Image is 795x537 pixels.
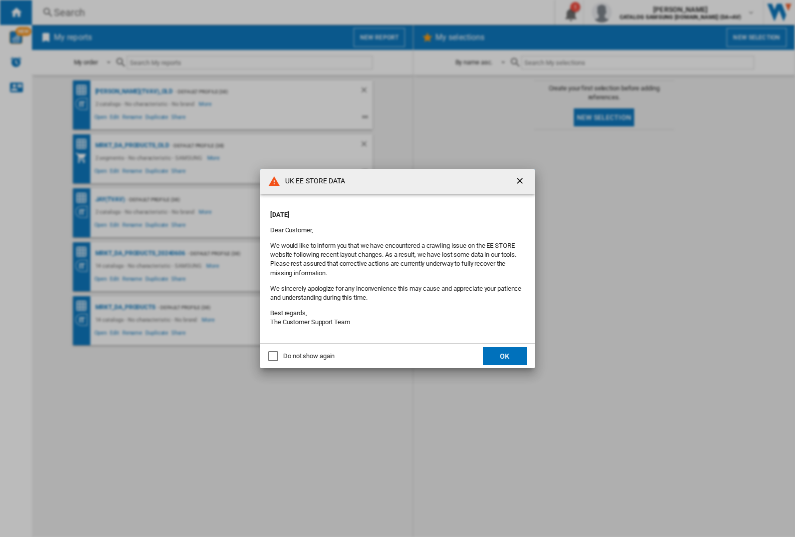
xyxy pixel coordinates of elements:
p: We would like to inform you that we have encountered a crawling issue on the EE STORE website fol... [270,241,525,278]
md-checkbox: Do not show again [268,352,335,361]
p: Dear Customer, [270,226,525,235]
strong: [DATE] [270,211,289,218]
ng-md-icon: getI18NText('BUTTONS.CLOSE_DIALOG') [515,176,527,188]
button: OK [483,347,527,365]
button: getI18NText('BUTTONS.CLOSE_DIALOG') [511,171,531,191]
p: Best regards, The Customer Support Team [270,309,525,327]
h4: UK EE STORE DATA [280,176,346,186]
p: We sincerely apologize for any inconvenience this may cause and appreciate your patience and unde... [270,284,525,302]
div: Do not show again [283,352,335,361]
